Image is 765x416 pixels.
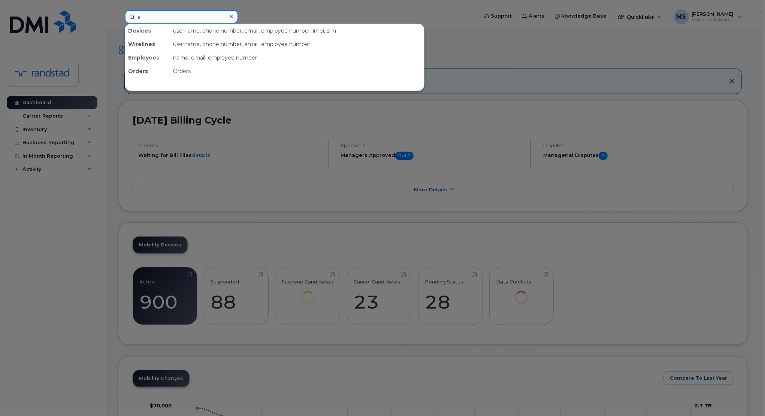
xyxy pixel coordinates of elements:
div: Employees [125,51,170,64]
div: Orders [170,64,424,78]
div: Orders [125,64,170,78]
div: name, email, employee number [170,51,424,64]
div: username, phone number, email, employee number [170,37,424,51]
div: Wirelines [125,37,170,51]
div: Devices [125,24,170,37]
div: username, phone number, email, employee number, imei, sim [170,24,424,37]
